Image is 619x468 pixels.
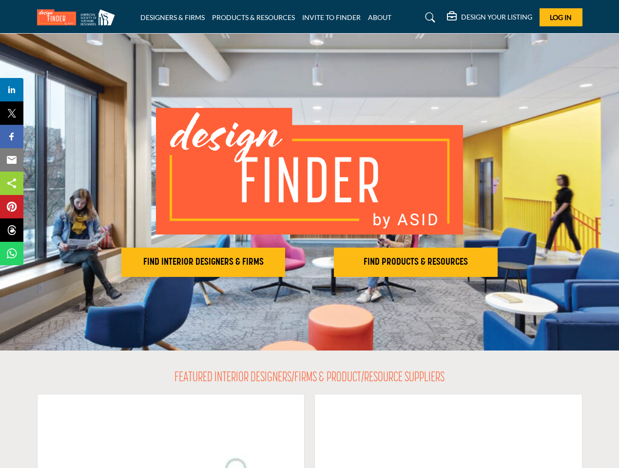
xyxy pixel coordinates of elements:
[334,248,498,277] button: FIND PRODUCTS & RESOURCES
[302,13,361,21] a: INVITE TO FINDER
[174,370,445,387] h2: FEATURED INTERIOR DESIGNERS/FIRMS & PRODUCT/RESOURCE SUPPLIERS
[550,13,572,21] span: Log In
[368,13,391,21] a: ABOUT
[337,256,495,268] h2: FIND PRODUCTS & RESOURCES
[416,10,442,25] a: Search
[156,108,463,234] img: image
[121,248,285,277] button: FIND INTERIOR DESIGNERS & FIRMS
[461,13,532,21] h5: DESIGN YOUR LISTING
[540,8,582,26] button: Log In
[212,13,295,21] a: PRODUCTS & RESOURCES
[37,9,120,25] img: Site Logo
[140,13,205,21] a: DESIGNERS & FIRMS
[447,12,532,23] div: DESIGN YOUR LISTING
[124,256,282,268] h2: FIND INTERIOR DESIGNERS & FIRMS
